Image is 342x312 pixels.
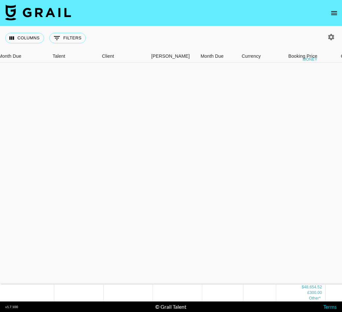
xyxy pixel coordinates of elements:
div: money [303,57,317,61]
div: Currency [242,50,261,63]
div: £ [307,290,310,296]
div: Talent [53,50,65,63]
img: Grail Talent [5,5,71,20]
div: [PERSON_NAME] [151,50,190,63]
div: Currency [238,50,271,63]
div: Talent [49,50,99,63]
div: 300.00 [309,290,322,296]
button: open drawer [328,7,341,20]
div: Month Due [197,50,238,63]
div: Client [99,50,148,63]
div: © Grail Talent [155,303,186,310]
div: Booking Price [288,50,317,63]
a: Terms [323,303,337,310]
span: CA$ 3,500.00 [309,296,321,301]
button: Select columns [5,33,44,43]
div: Month Due [201,50,224,63]
div: Client [102,50,114,63]
div: Booker [148,50,197,63]
div: $ [302,284,304,290]
button: Show filters [49,33,86,43]
div: 48,654.52 [304,284,322,290]
div: v 1.7.100 [5,305,18,309]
